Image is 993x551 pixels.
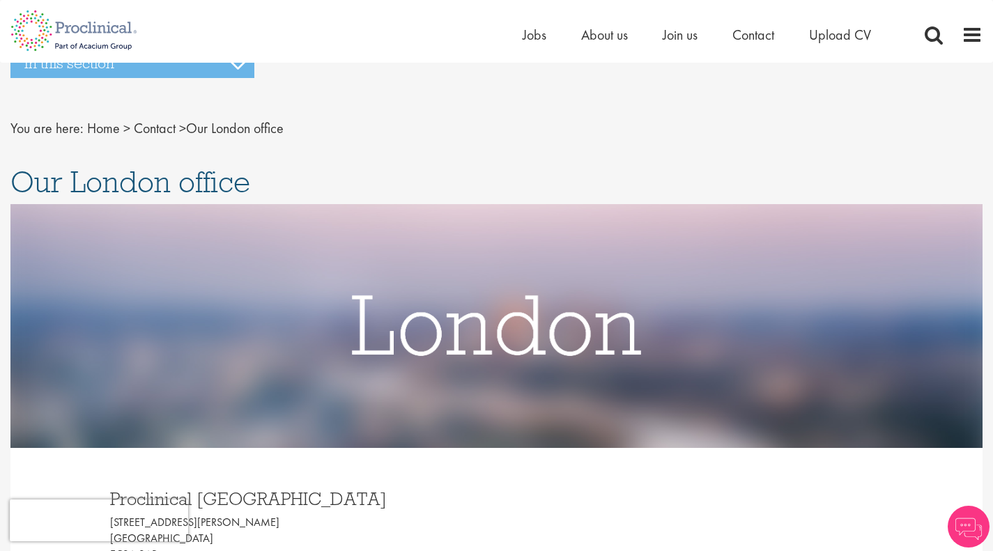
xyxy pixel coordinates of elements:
span: > [179,119,186,137]
a: breadcrumb link to Home [87,119,120,137]
img: Chatbot [948,506,990,548]
h3: Proclinical [GEOGRAPHIC_DATA] [110,490,486,508]
span: > [123,119,130,137]
span: Our London office [87,119,284,137]
span: Our London office [10,163,250,201]
a: breadcrumb link to Contact [134,119,176,137]
span: You are here: [10,119,84,137]
h3: In this section [10,49,254,78]
a: About us [581,26,628,44]
a: Contact [732,26,774,44]
a: Jobs [523,26,546,44]
iframe: reCAPTCHA [10,499,188,541]
a: Join us [663,26,698,44]
a: Upload CV [809,26,871,44]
